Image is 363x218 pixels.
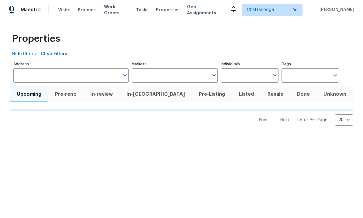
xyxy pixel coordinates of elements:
div: 25 [335,112,353,128]
button: Open [271,71,279,80]
button: Open [210,71,218,80]
span: In-review [87,90,116,98]
p: Items Per Page [297,117,327,123]
span: Listed [236,90,257,98]
span: Pre-reno [52,90,80,98]
span: Hide filters [12,50,36,58]
span: Geo Assignments [187,4,223,16]
label: Individuals [221,62,278,66]
label: Flags [282,62,339,66]
span: Visits [58,7,71,13]
span: Properties [156,7,180,13]
span: Done [294,90,313,98]
label: Address [13,62,129,66]
span: Tasks [136,8,149,12]
span: Projects [78,7,97,13]
span: Unknown [320,90,350,98]
button: Clear Filters [38,48,70,60]
span: Pre-Listing [196,90,228,98]
span: Properties [12,36,60,42]
nav: Pagination Navigation [253,114,353,126]
span: Clear Filters [41,50,67,58]
button: Open [331,71,340,80]
button: Open [121,71,129,80]
span: Work Orders [104,4,129,16]
span: [PERSON_NAME] [317,7,354,13]
span: Maestro [21,7,41,13]
span: Chattanooga [247,7,289,13]
label: Markets [132,62,218,66]
span: Resale [264,90,286,98]
button: Hide filters [10,48,38,60]
span: Upcoming [13,90,44,98]
span: In-[GEOGRAPHIC_DATA] [123,90,188,98]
